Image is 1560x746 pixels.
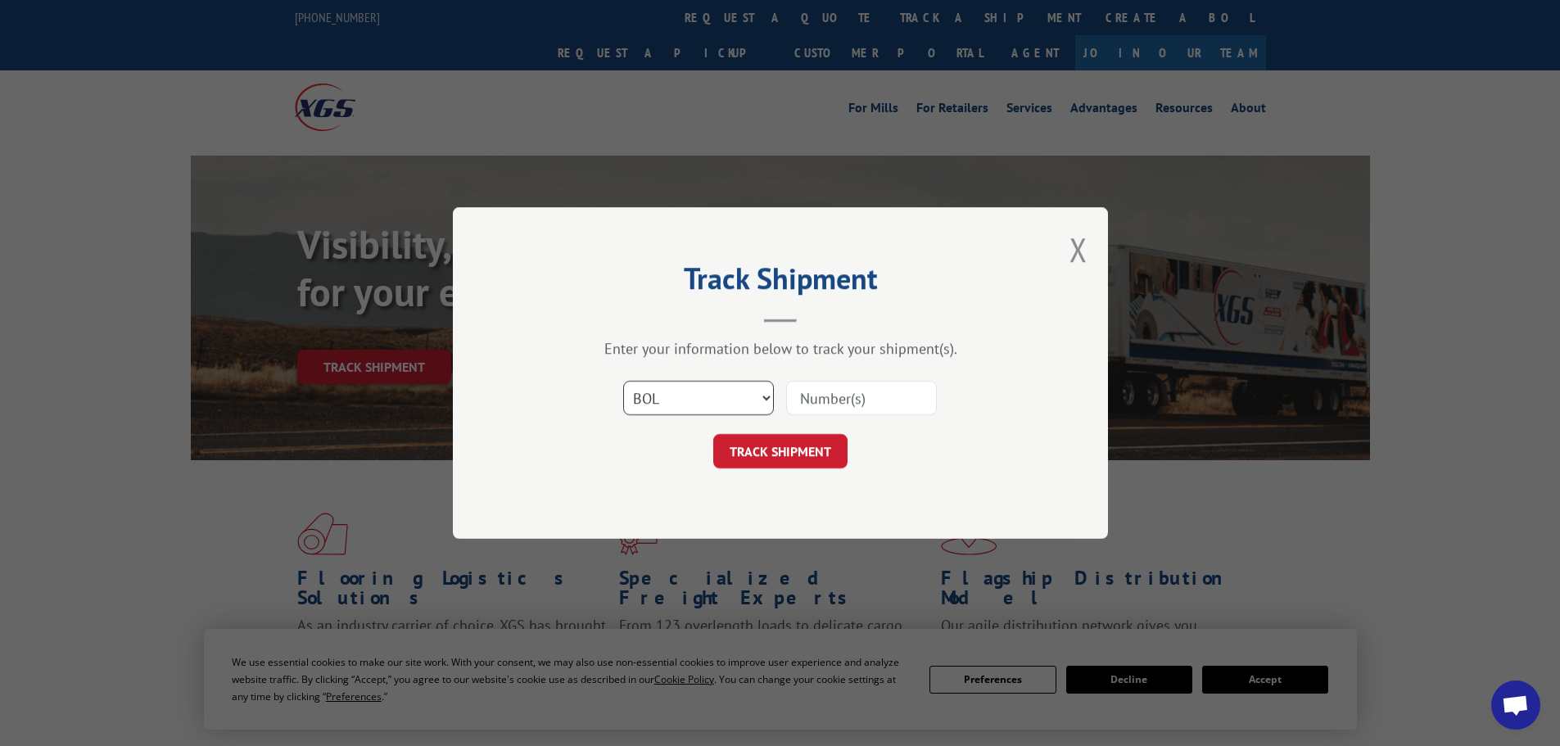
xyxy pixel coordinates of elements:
h2: Track Shipment [535,267,1026,298]
button: Close modal [1069,228,1087,271]
button: TRACK SHIPMENT [713,434,848,468]
div: Open chat [1491,680,1540,730]
div: Enter your information below to track your shipment(s). [535,339,1026,358]
input: Number(s) [786,381,937,415]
